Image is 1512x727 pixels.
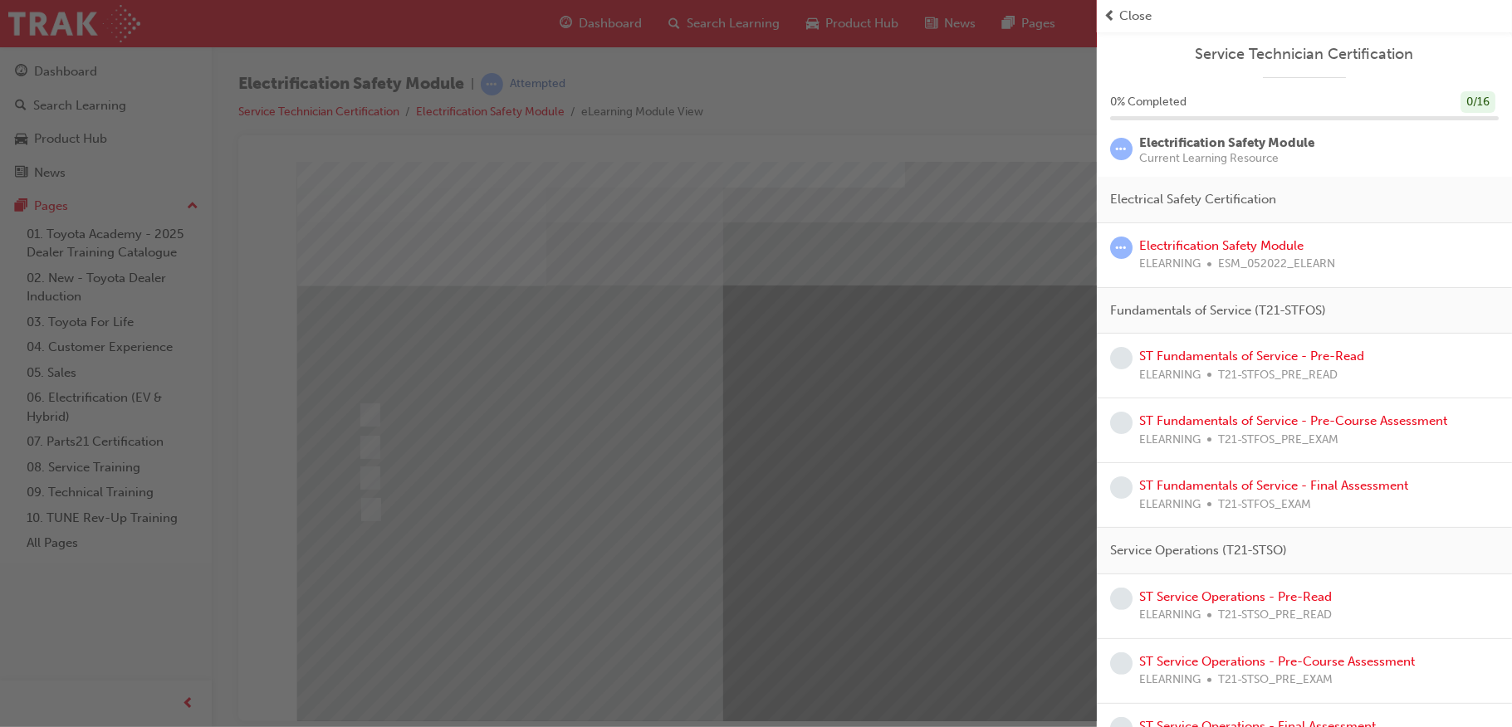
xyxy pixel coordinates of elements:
span: learningRecordVerb_NONE-icon [1110,412,1133,434]
a: ST Service Operations - Pre-Read [1139,589,1332,604]
span: ELEARNING [1139,366,1201,385]
span: ELEARNING [1139,606,1201,625]
button: prev-iconClose [1103,7,1505,26]
span: Electrification Safety Module [1139,135,1314,150]
span: ELEARNING [1139,495,1201,515]
span: learningRecordVerb_NONE-icon [1110,347,1133,369]
span: ELEARNING [1139,671,1201,690]
a: ST Fundamentals of Service - Final Assessment [1139,478,1408,493]
span: Fundamentals of Service (T21-STFOS) [1110,301,1326,320]
a: ST Fundamentals of Service - Pre-Read [1139,349,1364,363]
span: Current Learning Resource [1139,153,1314,164]
span: ELEARNING [1139,431,1201,450]
span: learningRecordVerb_ATTEMPT-icon [1110,138,1133,160]
span: T21-STFOS_EXAM [1218,495,1311,515]
span: Electrical Safety Certification [1110,190,1276,209]
a: ST Service Operations - Pre-Course Assessment [1139,654,1415,669]
span: prev-icon [1103,7,1116,26]
span: ELEARNING [1139,255,1201,274]
span: ESM_052022_ELEARN [1218,255,1335,274]
a: ST Fundamentals of Service - Pre-Course Assessment [1139,413,1447,428]
span: learningRecordVerb_ATTEMPT-icon [1110,237,1133,259]
span: T21-STSO_PRE_READ [1218,606,1332,625]
span: learningRecordVerb_NONE-icon [1110,652,1133,675]
span: Service Operations (T21-STSO) [1110,541,1287,560]
span: T21-STFOS_PRE_EXAM [1218,431,1338,450]
a: Electrification Safety Module [1139,238,1304,253]
div: 0 / 16 [1461,91,1495,114]
span: T21-STFOS_PRE_READ [1218,366,1338,385]
span: T21-STSO_PRE_EXAM [1218,671,1333,690]
span: learningRecordVerb_NONE-icon [1110,588,1133,610]
span: Close [1119,7,1152,26]
a: Service Technician Certification [1110,45,1499,64]
span: 0 % Completed [1110,93,1187,112]
span: learningRecordVerb_NONE-icon [1110,476,1133,499]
